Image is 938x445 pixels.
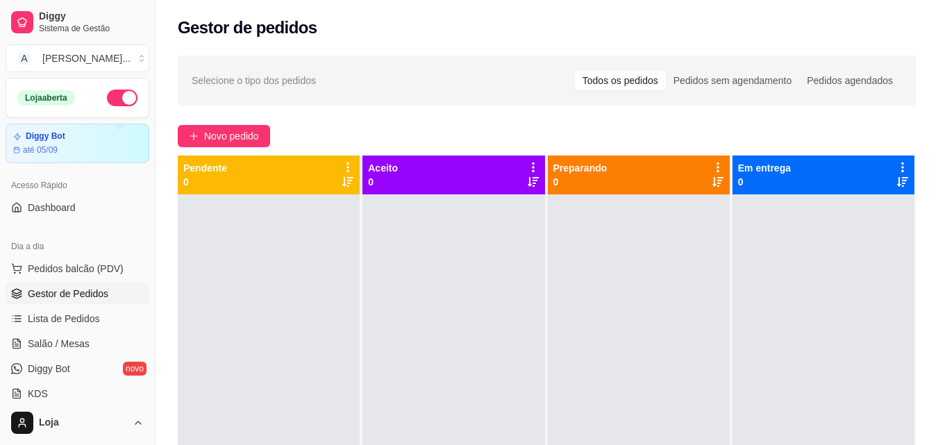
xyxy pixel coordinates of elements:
div: Pedidos agendados [799,71,901,90]
a: Lista de Pedidos [6,308,149,330]
p: Pendente [183,161,227,175]
span: KDS [28,387,48,401]
span: Sistema de Gestão [39,23,144,34]
span: A [17,51,31,65]
div: Dia a dia [6,235,149,258]
div: [PERSON_NAME] ... [42,51,131,65]
button: Loja [6,406,149,439]
button: Alterar Status [107,90,137,106]
span: Salão / Mesas [28,337,90,351]
p: 0 [738,175,791,189]
div: Loja aberta [17,90,75,106]
a: DiggySistema de Gestão [6,6,149,39]
span: Novo pedido [204,128,259,144]
span: Lista de Pedidos [28,312,100,326]
span: Loja [39,417,127,429]
div: Todos os pedidos [575,71,666,90]
div: Pedidos sem agendamento [666,71,799,90]
div: Acesso Rápido [6,174,149,196]
button: Select a team [6,44,149,72]
p: 0 [368,175,398,189]
span: Dashboard [28,201,76,215]
a: KDS [6,383,149,405]
span: Selecione o tipo dos pedidos [192,73,316,88]
p: Preparando [553,161,608,175]
a: Salão / Mesas [6,333,149,355]
p: Aceito [368,161,398,175]
button: Pedidos balcão (PDV) [6,258,149,280]
a: Gestor de Pedidos [6,283,149,305]
h2: Gestor de pedidos [178,17,317,39]
span: Diggy [39,10,144,23]
p: 0 [553,175,608,189]
a: Diggy Botaté 05/09 [6,124,149,163]
p: 0 [183,175,227,189]
article: Diggy Bot [26,131,65,142]
button: Novo pedido [178,125,270,147]
span: plus [189,131,199,141]
span: Pedidos balcão (PDV) [28,262,124,276]
article: até 05/09 [23,144,58,156]
span: Gestor de Pedidos [28,287,108,301]
span: Diggy Bot [28,362,70,376]
p: Em entrega [738,161,791,175]
a: Dashboard [6,196,149,219]
a: Diggy Botnovo [6,358,149,380]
